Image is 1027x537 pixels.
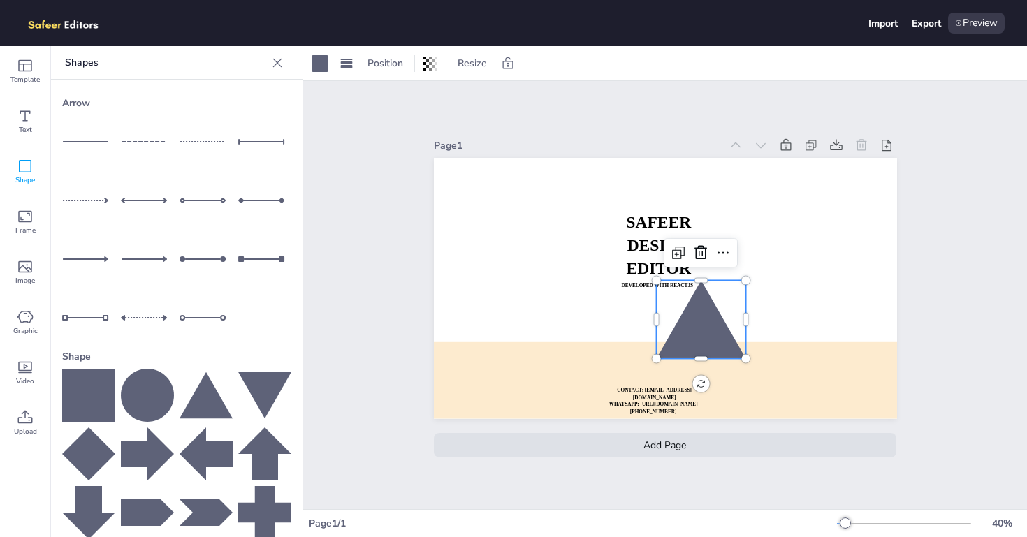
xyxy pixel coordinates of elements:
[868,17,898,30] div: Import
[22,13,119,34] img: logo.png
[309,517,837,530] div: Page 1 / 1
[434,433,897,457] div: Add Page
[912,17,941,30] div: Export
[15,175,35,186] span: Shape
[985,517,1019,530] div: 40 %
[365,57,406,70] span: Position
[14,426,37,437] span: Upload
[16,376,34,387] span: Video
[62,344,291,369] div: Shape
[621,283,693,288] strong: DEVELOPED WITH REACTJS
[455,57,490,70] span: Resize
[10,74,40,85] span: Template
[15,225,36,236] span: Frame
[65,46,266,80] p: Shapes
[626,213,691,231] strong: SAFEER
[434,139,721,152] div: Page 1
[626,236,690,277] strong: DESIGN EDITOR
[13,325,38,337] span: Graphic
[609,402,697,415] strong: WHATSAPP: [URL][DOMAIN_NAME][PHONE_NUMBER]
[19,124,32,135] span: Text
[62,91,291,115] div: Arrow
[15,275,35,286] span: Image
[948,13,1005,34] div: Preview
[617,388,692,401] strong: CONTACT: [EMAIL_ADDRESS][DOMAIN_NAME]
